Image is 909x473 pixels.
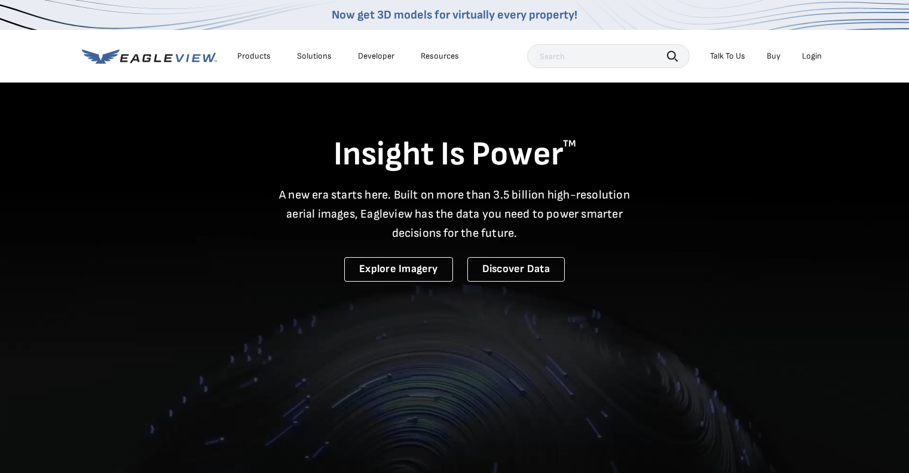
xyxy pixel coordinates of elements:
h1: Insight Is Power [82,134,828,176]
a: Buy [767,51,781,62]
div: Login [802,51,822,62]
div: Products [237,51,271,62]
input: Search [527,44,690,68]
a: Developer [358,51,394,62]
p: A new era starts here. Built on more than 3.5 billion high-resolution aerial images, Eagleview ha... [272,185,638,243]
a: Explore Imagery [344,257,453,282]
sup: TM [563,138,576,149]
div: Solutions [297,51,332,62]
a: Now get 3D models for virtually every property! [332,8,577,22]
div: Resources [421,51,459,62]
a: Discover Data [467,257,565,282]
div: Talk To Us [710,51,745,62]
